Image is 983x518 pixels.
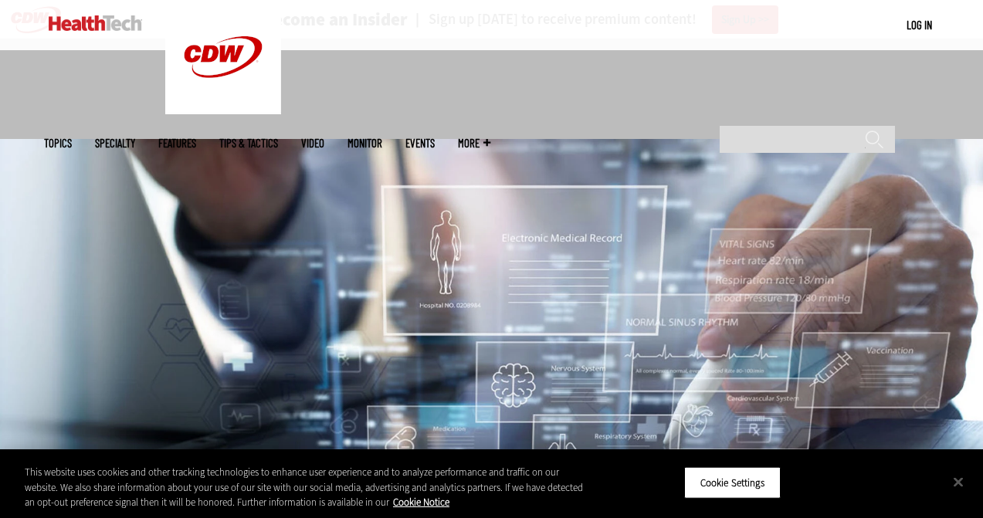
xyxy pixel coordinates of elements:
img: Home [49,15,142,31]
a: CDW [165,102,281,118]
span: Topics [44,137,72,149]
a: Video [301,137,324,149]
div: This website uses cookies and other tracking technologies to enhance user experience and to analy... [25,465,590,510]
a: Log in [907,18,932,32]
a: More information about your privacy [393,496,449,509]
span: More [458,137,490,149]
div: User menu [907,17,932,33]
button: Close [941,465,975,499]
a: Tips & Tactics [219,137,278,149]
button: Cookie Settings [684,466,781,499]
a: Events [405,137,435,149]
span: Specialty [95,137,135,149]
a: MonITor [347,137,382,149]
a: Features [158,137,196,149]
